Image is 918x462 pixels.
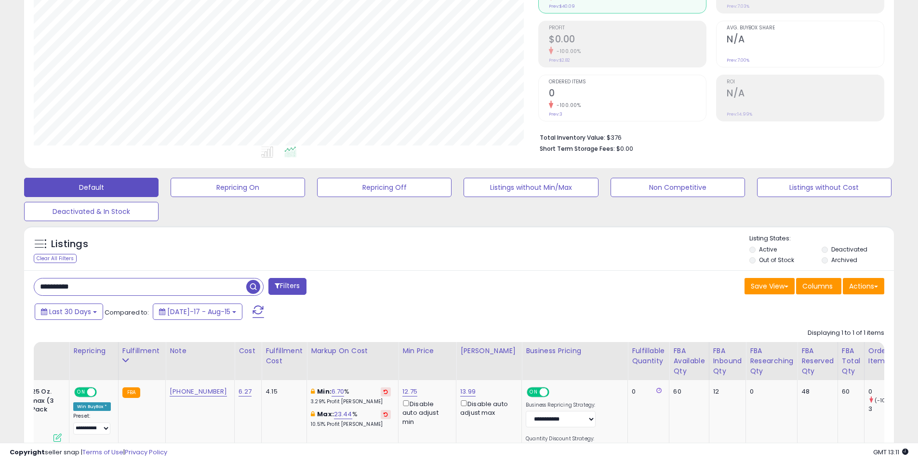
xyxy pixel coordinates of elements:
span: Ordered Items [549,79,706,85]
div: FBA Available Qty [673,346,705,376]
div: Fulfillment Cost [266,346,303,366]
button: Non Competitive [611,178,745,197]
button: Listings without Min/Max [464,178,598,197]
button: Deactivated & In Stock [24,202,159,221]
div: 0 [750,387,790,396]
span: OFF [548,388,563,396]
button: Columns [796,278,841,294]
div: 12 [713,387,739,396]
div: 0 [868,387,907,396]
div: FBA Reserved Qty [801,346,834,376]
p: 10.51% Profit [PERSON_NAME] [311,421,391,428]
small: FBA [122,387,140,398]
div: 60 [842,387,857,396]
label: Active [759,245,777,253]
h2: N/A [727,88,884,101]
span: ON [75,388,87,396]
span: Columns [802,281,833,291]
h5: Listings [51,238,88,251]
th: The percentage added to the cost of goods (COGS) that forms the calculator for Min & Max prices. [307,342,399,380]
span: [DATE]-17 - Aug-15 [167,307,230,317]
a: [PHONE_NUMBER] [170,387,227,396]
a: Terms of Use [82,448,123,457]
div: FBA Total Qty [842,346,860,376]
div: Repricing [73,346,114,356]
span: Avg. Buybox Share [727,26,884,31]
button: Repricing On [171,178,305,197]
button: Repricing Off [317,178,452,197]
div: Preset: [73,413,111,435]
div: 4.15 [266,387,299,396]
div: % [311,410,391,428]
div: % [311,387,391,405]
span: Profit [549,26,706,31]
span: Compared to: [105,308,149,317]
strong: Copyright [10,448,45,457]
label: Business Repricing Strategy: [526,402,596,409]
button: Default [24,178,159,197]
div: 0 [632,387,662,396]
small: Prev: 7.00% [727,57,749,63]
span: Last 30 Days [49,307,91,317]
div: [PERSON_NAME] [460,346,518,356]
div: Min Price [402,346,452,356]
p: 3.29% Profit [PERSON_NAME] [311,398,391,405]
div: 48 [801,387,830,396]
a: 23.44 [334,409,352,419]
span: OFF [95,388,111,396]
h2: N/A [727,34,884,47]
div: Markup on Cost [311,346,394,356]
div: Disable auto adjust max [460,398,514,417]
div: Fulfillable Quantity [632,346,665,366]
li: $376 [540,131,877,143]
span: $0.00 [616,144,633,153]
div: Ordered Items [868,346,904,366]
h2: $0.00 [549,34,706,47]
div: FBA inbound Qty [713,346,742,376]
b: Total Inventory Value: [540,133,605,142]
small: -100.00% [553,48,581,55]
div: Disable auto adjust min [402,398,449,426]
a: Privacy Policy [125,448,167,457]
button: Save View [745,278,795,294]
div: Business Pricing [526,346,624,356]
b: Min: [317,387,332,396]
label: Deactivated [831,245,867,253]
small: Prev: 14.99% [727,111,752,117]
div: Note [170,346,230,356]
small: Prev: 7.03% [727,3,749,9]
button: Last 30 Days [35,304,103,320]
b: Max: [317,409,334,419]
h2: 0 [549,88,706,101]
label: Out of Stock [759,256,794,264]
small: -100.00% [553,102,581,109]
a: 6.27 [239,387,252,396]
div: Win BuyBox * [73,402,111,411]
small: Prev: $40.09 [549,3,575,9]
div: FBA Researching Qty [750,346,793,376]
span: ON [528,388,540,396]
div: Cost [239,346,257,356]
div: 3 [868,405,907,413]
a: 6.70 [332,387,345,396]
small: (-100%) [875,396,897,404]
p: Listing States: [749,234,894,243]
button: Actions [843,278,884,294]
label: Quantity Discount Strategy: [526,436,596,442]
a: 12.75 [402,387,417,396]
div: 60 [673,387,701,396]
small: Prev: $2.82 [549,57,570,63]
span: ROI [727,79,884,85]
div: Clear All Filters [34,254,77,263]
span: 2025-09-18 13:11 GMT [873,448,908,457]
div: Fulfillment [122,346,161,356]
b: Short Term Storage Fees: [540,145,615,153]
div: seller snap | | [10,448,167,457]
label: Archived [831,256,857,264]
div: Displaying 1 to 1 of 1 items [808,329,884,338]
a: 13.99 [460,387,476,396]
button: [DATE]-17 - Aug-15 [153,304,242,320]
small: Prev: 3 [549,111,562,117]
button: Listings without Cost [757,178,891,197]
button: Filters [268,278,306,295]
